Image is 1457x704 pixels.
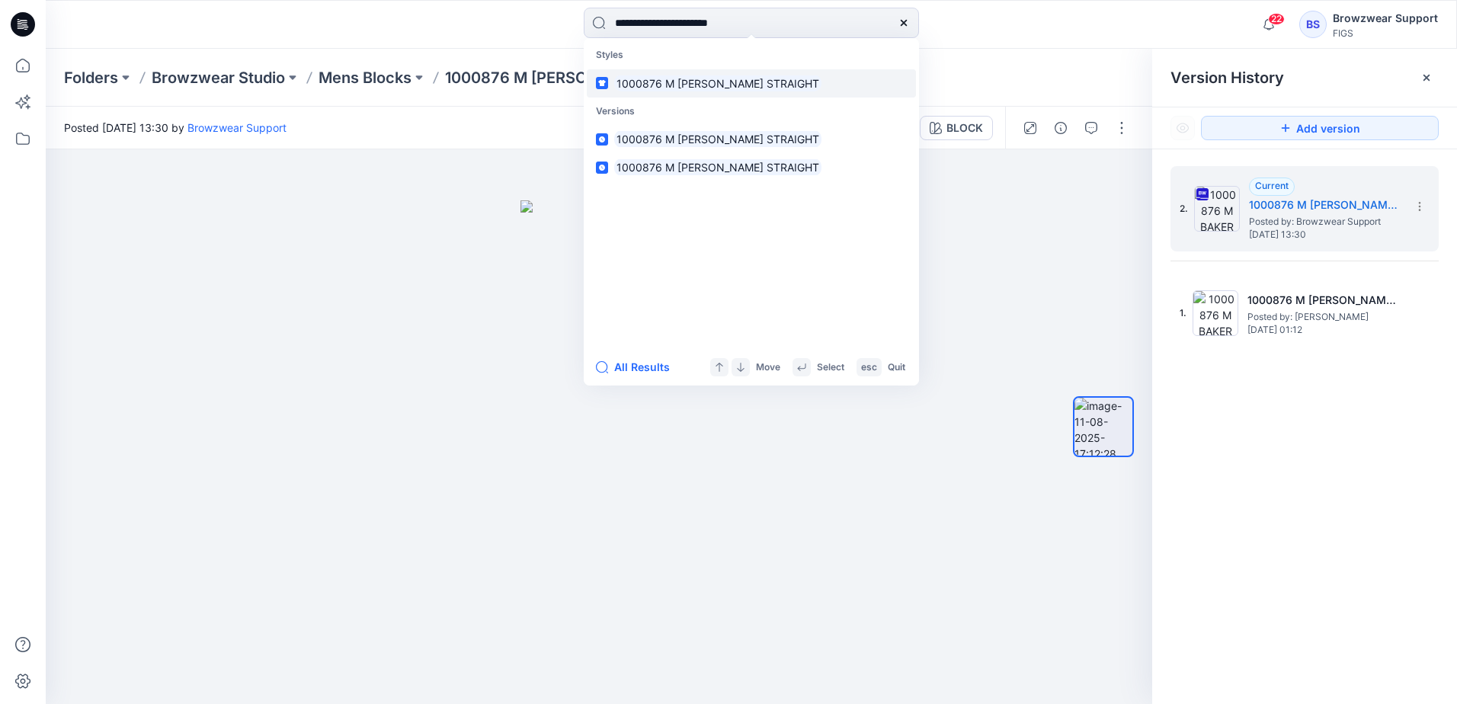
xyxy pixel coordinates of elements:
[64,67,118,88] a: Folders
[1333,27,1438,39] div: FIGS
[64,120,287,136] span: Posted [DATE] 13:30 by
[1247,291,1400,309] h5: 1000876 M BAKER STRAIGHT
[888,360,905,376] p: Quit
[614,130,821,148] mark: 1000876 M [PERSON_NAME] STRAIGHT
[920,116,993,140] button: BLOCK
[1170,116,1195,140] button: Show Hidden Versions
[1049,116,1073,140] button: Details
[1268,13,1285,25] span: 22
[861,360,877,376] p: esc
[587,125,916,153] a: 1000876 M [PERSON_NAME] STRAIGHT
[1180,306,1186,320] span: 1.
[1249,229,1401,240] span: [DATE] 13:30
[319,67,411,88] a: Mens Blocks
[445,67,739,88] p: 1000876 M [PERSON_NAME] STRAIGHT
[946,120,983,136] div: BLOCK
[756,360,780,376] p: Move
[1170,69,1284,87] span: Version History
[1247,325,1400,335] span: [DATE] 01:12
[817,360,844,376] p: Select
[587,41,916,69] p: Styles
[1194,186,1240,232] img: 1000876 M BAKER STRAIGHT
[596,358,680,376] button: All Results
[1180,202,1188,216] span: 2.
[614,75,821,92] mark: 1000876 M [PERSON_NAME] STRAIGHT
[1249,196,1401,214] h5: 1000876 M BAKER STRAIGHT
[1249,214,1401,229] span: Posted by: Browzwear Support
[587,153,916,181] a: 1000876 M [PERSON_NAME] STRAIGHT
[1420,72,1433,84] button: Close
[187,121,287,134] a: Browzwear Support
[152,67,285,88] a: Browzwear Studio
[587,98,916,126] p: Versions
[1333,9,1438,27] div: Browzwear Support
[1201,116,1439,140] button: Add version
[1255,180,1289,191] span: Current
[1074,398,1132,456] img: image-11-08-2025-17:12:28
[1247,309,1400,325] span: Posted by: Nathan Parez
[1299,11,1327,38] div: BS
[520,200,677,704] img: eyJhbGciOiJIUzI1NiIsImtpZCI6IjAiLCJzbHQiOiJzZXMiLCJ0eXAiOiJKV1QifQ.eyJkYXRhIjp7InR5cGUiOiJzdG9yYW...
[587,69,916,98] a: 1000876 M [PERSON_NAME] STRAIGHT
[614,158,821,176] mark: 1000876 M [PERSON_NAME] STRAIGHT
[1193,290,1238,336] img: 1000876 M BAKER STRAIGHT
